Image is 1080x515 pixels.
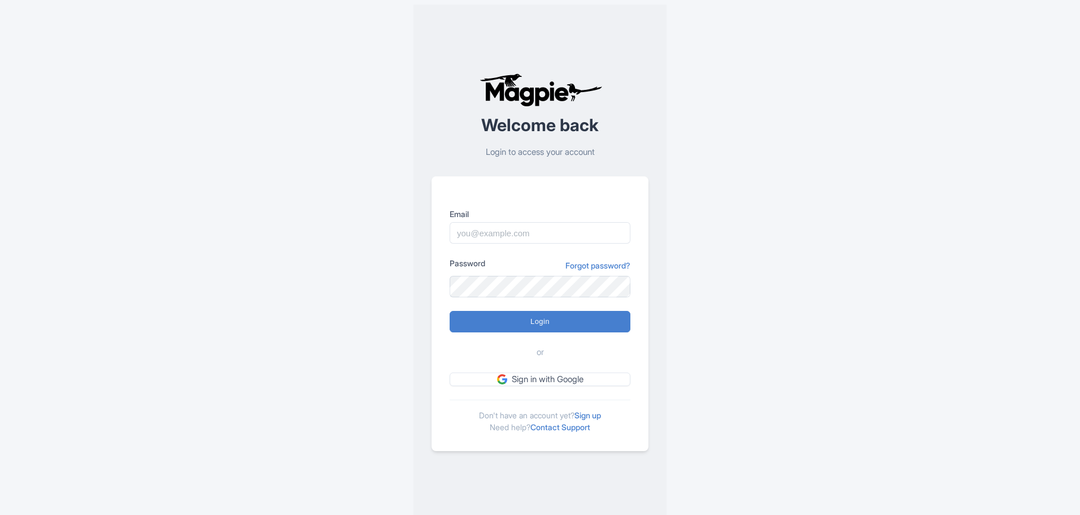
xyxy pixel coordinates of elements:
[497,374,507,384] img: google.svg
[450,208,630,220] label: Email
[537,346,544,359] span: or
[450,222,630,244] input: you@example.com
[565,259,630,271] a: Forgot password?
[477,73,604,107] img: logo-ab69f6fb50320c5b225c76a69d11143b.png
[450,257,485,269] label: Password
[450,373,630,387] a: Sign in with Google
[574,410,601,420] a: Sign up
[432,116,648,135] h2: Welcome back
[530,422,590,432] a: Contact Support
[450,400,630,433] div: Don't have an account yet? Need help?
[450,311,630,332] input: Login
[432,146,648,159] p: Login to access your account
